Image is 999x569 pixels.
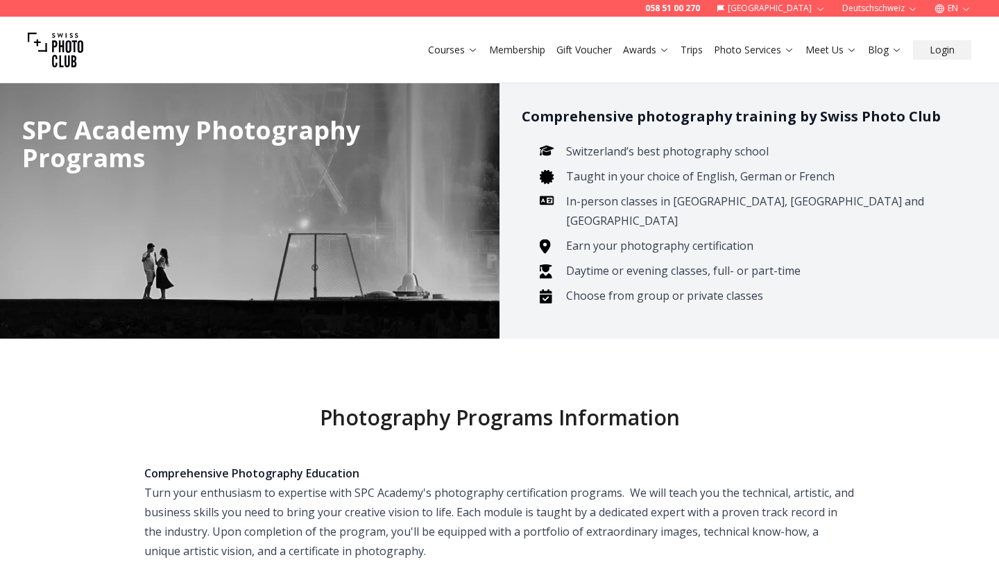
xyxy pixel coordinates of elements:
button: Trips [675,40,708,60]
li: Switzerland’s best photography school [562,142,955,161]
button: Photo Services [708,40,800,60]
a: 058 51 00 270 [645,3,700,14]
li: Taught in your choice of English, German or French [562,167,955,186]
a: Meet Us [805,43,857,57]
a: Membership [489,43,545,57]
button: Blog [862,40,907,60]
a: Blog [868,43,902,57]
li: Earn your photography certification [562,236,955,255]
button: Meet Us [800,40,862,60]
a: Courses [428,43,478,57]
a: Trips [681,43,703,57]
a: Awards [623,43,669,57]
h2: Photography Programs Information [67,405,932,430]
a: Gift Voucher [556,43,612,57]
button: Gift Voucher [551,40,617,60]
button: Awards [617,40,675,60]
h3: Comprehensive photography training by Swiss Photo Club [522,105,977,128]
button: Membership [484,40,551,60]
button: Courses [422,40,484,60]
img: Swiss photo club [28,22,83,78]
a: Photo Services [714,43,794,57]
li: Daytime or evening classes, full- or part-time [562,261,955,280]
li: In-person classes in [GEOGRAPHIC_DATA], [GEOGRAPHIC_DATA] and [GEOGRAPHIC_DATA] [562,192,955,230]
div: SPC Academy Photography Programs [22,117,422,172]
button: Login [913,40,971,60]
li: Choose from group or private classes [562,286,955,305]
strong: Comprehensive Photography Education [144,466,359,481]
